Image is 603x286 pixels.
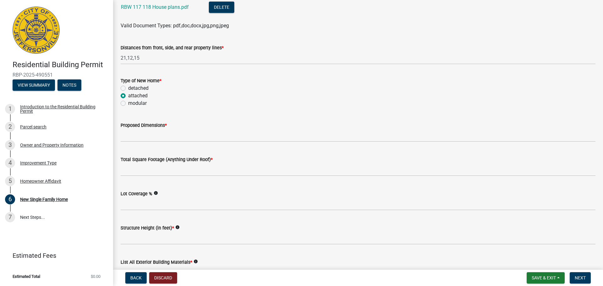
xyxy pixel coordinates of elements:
label: List All Exterior Building Materials [121,260,192,265]
div: Improvement Type [20,161,57,165]
div: Introduction to the Residential Building Permit [20,105,103,113]
button: Back [125,272,147,283]
div: Homeowner Affidavit [20,179,61,183]
label: Lot Coverage % [121,192,152,196]
span: Valid Document Types: pdf,doc,docx,jpg,png,jpeg [121,23,229,29]
wm-modal-confirm: Summary [13,83,55,88]
label: Type of New Home [121,79,161,83]
label: Distances from front, side, and rear property lines [121,46,224,50]
i: info [175,225,180,229]
button: View Summary [13,79,55,91]
span: Back [130,275,142,280]
a: RBW 117 118 House plans.pdf [121,4,189,10]
i: info [193,259,198,264]
button: Save & Exit [527,272,565,283]
div: Owner and Property Information [20,143,84,147]
span: Next [575,275,586,280]
div: New Single Family Home [20,197,68,202]
wm-modal-confirm: Delete Document [209,5,234,11]
button: Notes [57,79,81,91]
div: 2 [5,122,15,132]
div: 1 [5,104,15,114]
label: Structure Height (in feet) [121,226,174,230]
span: RBP-2025-490551 [13,72,100,78]
i: info [154,191,158,195]
div: Parcel search [20,125,46,129]
span: Save & Exit [532,275,556,280]
span: $0.00 [91,274,100,278]
img: City of Jeffersonville, Indiana [13,7,60,54]
label: Proposed Dimensions [121,123,167,128]
span: Estimated Total [13,274,40,278]
button: Discard [149,272,177,283]
div: 7 [5,212,15,222]
button: Delete [209,2,234,13]
div: 6 [5,194,15,204]
div: 5 [5,176,15,186]
wm-modal-confirm: Notes [57,83,81,88]
div: 3 [5,140,15,150]
label: Total Square Footage (Anything Under Roof) [121,158,213,162]
div: 4 [5,158,15,168]
button: Next [570,272,591,283]
label: detached [128,84,149,92]
label: modular [128,100,147,107]
a: Estimated Fees [5,249,103,262]
h4: Residential Building Permit [13,60,108,69]
label: attached [128,92,148,100]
